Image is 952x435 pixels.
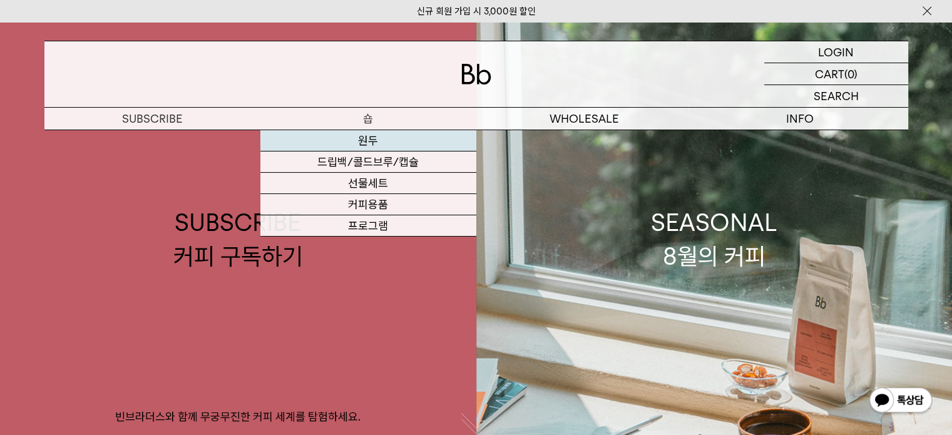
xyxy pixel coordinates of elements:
p: SEARCH [814,85,859,107]
a: 원두 [260,130,476,151]
a: LOGIN [764,41,908,63]
a: 커피용품 [260,194,476,215]
img: 카카오톡 채널 1:1 채팅 버튼 [868,386,933,416]
a: 프로그램 [260,215,476,237]
a: 선물세트 [260,173,476,194]
a: CART (0) [764,63,908,85]
p: (0) [844,63,857,84]
p: CART [815,63,844,84]
p: INFO [692,108,908,130]
a: SUBSCRIBE [44,108,260,130]
a: 숍 [260,108,476,130]
p: WHOLESALE [476,108,692,130]
img: 로고 [461,64,491,84]
div: SEASONAL 8월의 커피 [651,206,777,272]
div: SUBSCRIBE 커피 구독하기 [173,206,303,272]
p: LOGIN [818,41,854,63]
a: 드립백/콜드브루/캡슐 [260,151,476,173]
a: 신규 회원 가입 시 3,000원 할인 [417,6,536,17]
